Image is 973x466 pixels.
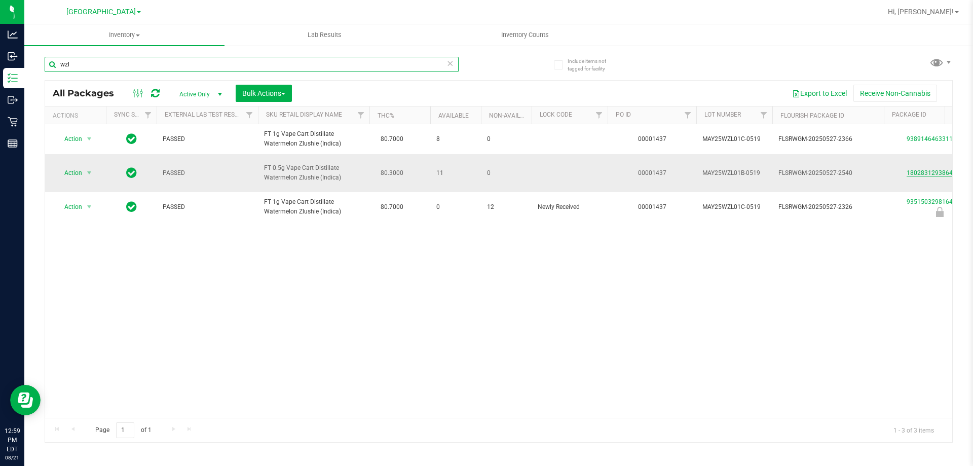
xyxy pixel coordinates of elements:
span: Lab Results [294,30,355,40]
span: 11 [436,168,475,178]
span: select [83,132,96,146]
a: Inventory Counts [425,24,625,46]
span: 0 [436,202,475,212]
span: 80.3000 [376,166,408,181]
button: Export to Excel [785,85,853,102]
span: PASSED [163,134,252,144]
span: 1 - 3 of 3 items [885,422,942,438]
span: FT 1g Vape Cart Distillate Watermelon Zlushie (Indica) [264,129,363,149]
span: MAY25WZL01C-0519 [702,202,766,212]
span: select [83,200,96,214]
span: 12 [487,202,526,212]
p: 08/21 [5,454,20,461]
input: 1 [116,422,134,438]
span: In Sync [126,166,137,180]
span: 80.7000 [376,132,408,147]
a: Filter [353,106,369,124]
span: Action [55,166,83,180]
a: 1802831293864871 [907,169,963,176]
span: Clear [446,57,454,70]
inline-svg: Analytics [8,29,18,40]
span: 8 [436,134,475,144]
span: In Sync [126,200,137,214]
span: Bulk Actions [242,89,285,97]
span: FT 1g Vape Cart Distillate Watermelon Zlushie (Indica) [264,197,363,217]
span: FLSRWGM-20250527-2326 [778,202,878,212]
span: PASSED [163,168,252,178]
a: Sku Retail Display Name [266,111,342,118]
inline-svg: Outbound [8,95,18,105]
span: FLSRWGM-20250527-2366 [778,134,878,144]
span: Include items not tagged for facility [568,57,618,73]
span: FT 0.5g Vape Cart Distillate Watermelon Zlushie (Indica) [264,163,363,183]
span: All Packages [53,88,124,99]
a: Lock Code [540,111,572,118]
a: Non-Available [489,112,534,119]
a: Sync Status [114,111,153,118]
a: PO ID [616,111,631,118]
a: 00001437 [638,203,666,210]
span: Action [55,200,83,214]
a: Flourish Package ID [780,112,844,119]
a: Lab Results [224,24,425,46]
span: Action [55,132,83,146]
inline-svg: Inventory [8,73,18,83]
inline-svg: Reports [8,138,18,149]
input: Search Package ID, Item Name, SKU, Lot or Part Number... [45,57,459,72]
a: Filter [680,106,696,124]
span: [GEOGRAPHIC_DATA] [66,8,136,16]
span: FLSRWGM-20250527-2540 [778,168,878,178]
a: Filter [241,106,258,124]
span: MAY25WZL01B-0519 [702,168,766,178]
a: Filter [591,106,608,124]
inline-svg: Retail [8,117,18,127]
span: Newly Received [538,202,602,212]
a: 9351503298164856 [907,198,963,205]
span: MAY25WZL01C-0519 [702,134,766,144]
a: External Lab Test Result [165,111,244,118]
a: Available [438,112,469,119]
a: THC% [378,112,394,119]
iframe: Resource center [10,385,41,415]
a: 9389146463311297 [907,135,963,142]
span: 0 [487,168,526,178]
inline-svg: Inbound [8,51,18,61]
span: PASSED [163,202,252,212]
span: 80.7000 [376,200,408,214]
span: 0 [487,134,526,144]
a: Filter [140,106,157,124]
span: Inventory Counts [488,30,563,40]
span: In Sync [126,132,137,146]
span: Page of 1 [87,422,160,438]
a: Inventory [24,24,224,46]
span: Inventory [24,30,224,40]
span: Hi, [PERSON_NAME]! [888,8,954,16]
a: Package ID [892,111,926,118]
div: Actions [53,112,102,119]
button: Bulk Actions [236,85,292,102]
p: 12:59 PM EDT [5,426,20,454]
a: 00001437 [638,169,666,176]
button: Receive Non-Cannabis [853,85,937,102]
a: Filter [756,106,772,124]
a: Lot Number [704,111,741,118]
span: select [83,166,96,180]
a: 00001437 [638,135,666,142]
